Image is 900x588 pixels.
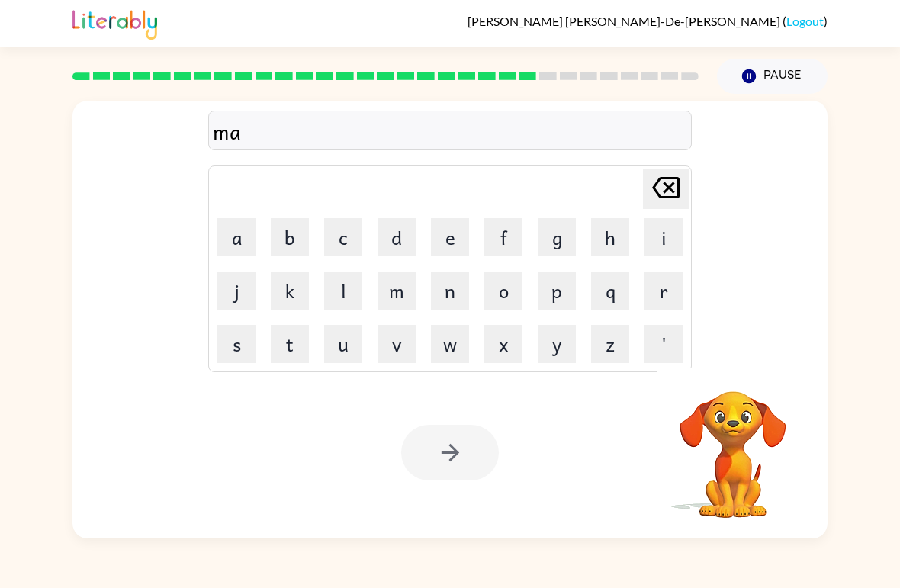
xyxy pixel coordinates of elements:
button: d [378,218,416,256]
div: ( ) [468,14,828,28]
button: p [538,272,576,310]
button: l [324,272,362,310]
button: j [217,272,256,310]
button: i [644,218,683,256]
img: Literably [72,6,157,40]
button: n [431,272,469,310]
button: z [591,325,629,363]
button: q [591,272,629,310]
button: t [271,325,309,363]
span: [PERSON_NAME] [PERSON_NAME]-De-[PERSON_NAME] [468,14,783,28]
button: k [271,272,309,310]
button: g [538,218,576,256]
button: s [217,325,256,363]
button: Pause [717,59,828,94]
button: x [484,325,522,363]
button: v [378,325,416,363]
button: m [378,272,416,310]
button: o [484,272,522,310]
button: b [271,218,309,256]
a: Logout [786,14,824,28]
button: e [431,218,469,256]
button: f [484,218,522,256]
button: ' [644,325,683,363]
button: h [591,218,629,256]
video: Your browser must support playing .mp4 files to use Literably. Please try using another browser. [657,368,809,520]
button: c [324,218,362,256]
button: w [431,325,469,363]
button: a [217,218,256,256]
button: y [538,325,576,363]
button: u [324,325,362,363]
div: ma [213,115,687,147]
button: r [644,272,683,310]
